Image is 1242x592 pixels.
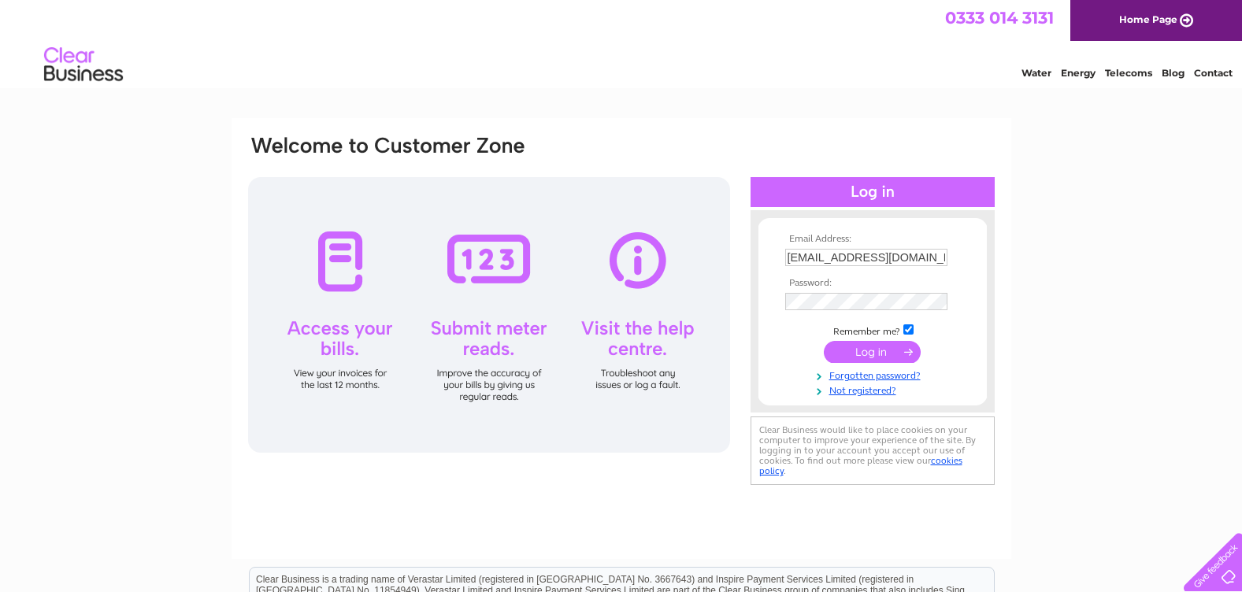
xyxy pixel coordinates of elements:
a: cookies policy [759,455,962,476]
a: Energy [1061,67,1096,79]
a: Forgotten password? [785,367,964,382]
a: Telecoms [1105,67,1152,79]
th: Password: [781,278,964,289]
th: Email Address: [781,234,964,245]
input: Submit [824,341,921,363]
td: Remember me? [781,322,964,338]
img: logo.png [43,41,124,89]
a: Not registered? [785,382,964,397]
a: 0333 014 3131 [945,8,1054,28]
div: Clear Business is a trading name of Verastar Limited (registered in [GEOGRAPHIC_DATA] No. 3667643... [250,9,994,76]
a: Blog [1162,67,1185,79]
a: Water [1021,67,1051,79]
a: Contact [1194,67,1233,79]
div: Clear Business would like to place cookies on your computer to improve your experience of the sit... [751,416,995,485]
